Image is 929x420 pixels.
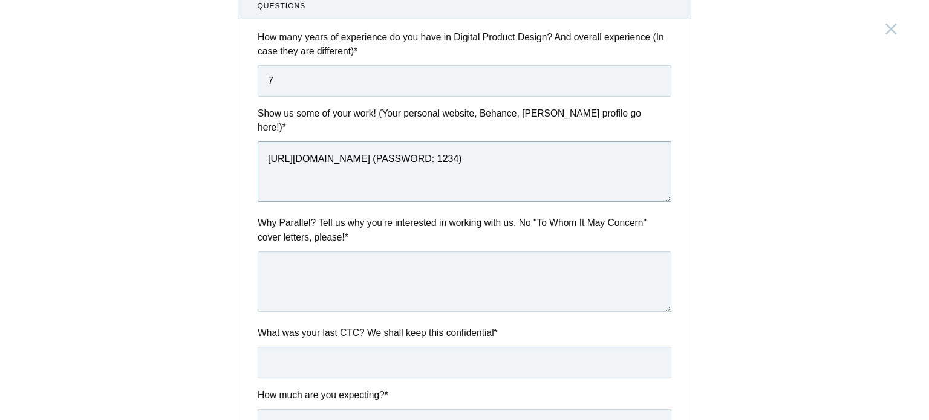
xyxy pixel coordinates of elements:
label: How much are you expecting? [258,388,671,402]
label: Why Parallel? Tell us why you're interested in working with us. No "To Whom It May Concern" cover... [258,216,671,244]
span: Questions [258,1,672,11]
label: What was your last CTC? We shall keep this confidential [258,326,671,340]
label: How many years of experience do you have in Digital Product Design? And overall experience (In ca... [258,30,671,59]
label: Show us some of your work! (Your personal website, Behance, [PERSON_NAME] profile go here!) [258,106,671,135]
